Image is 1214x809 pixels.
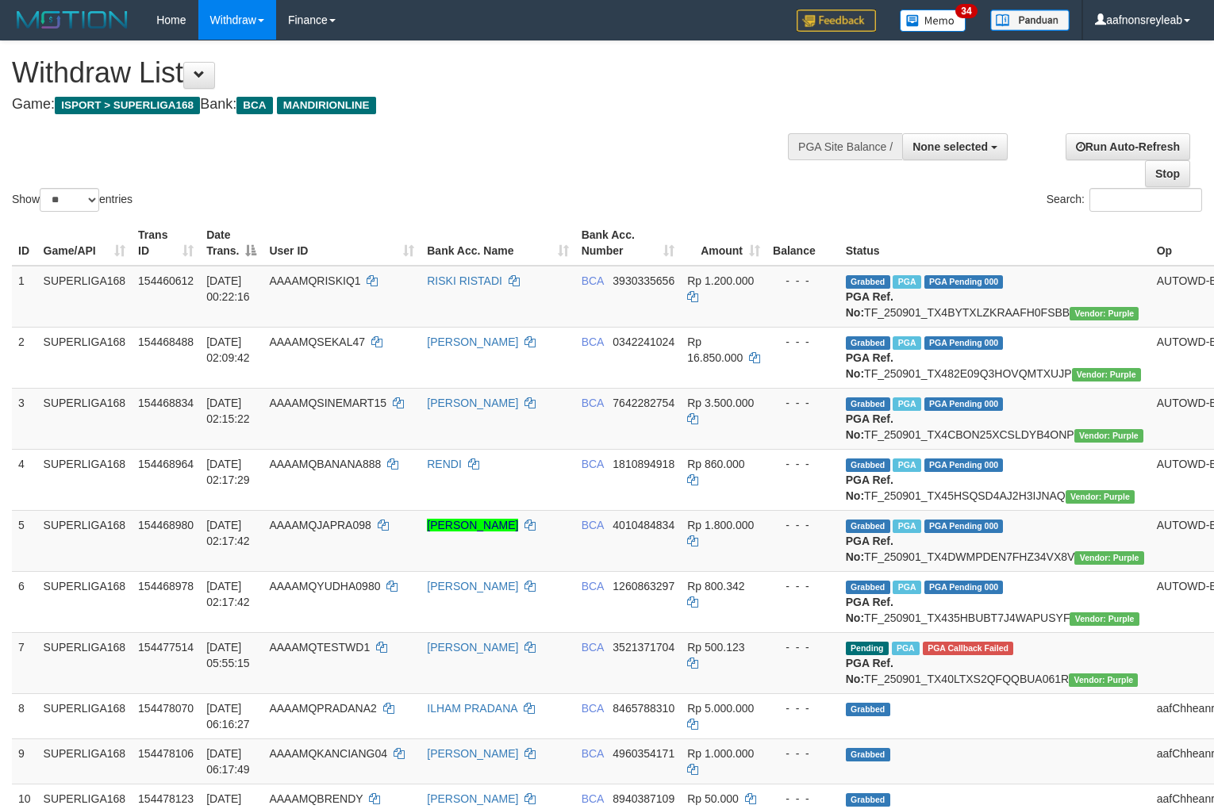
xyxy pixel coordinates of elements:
[1066,133,1190,160] a: Run Auto-Refresh
[132,220,200,266] th: Trans ID: activate to sort column ascending
[846,535,893,563] b: PGA Ref. No:
[1070,612,1139,626] span: Vendor URL: https://trx4.1velocity.biz
[846,793,890,807] span: Grabbed
[277,97,376,114] span: MANDIRIONLINE
[582,702,604,715] span: BCA
[138,747,194,760] span: 154478106
[924,336,1004,350] span: PGA Pending
[613,274,674,287] span: Copy 3930335656 to clipboard
[37,571,133,632] td: SUPERLIGA168
[846,290,893,319] b: PGA Ref. No:
[955,4,977,18] span: 34
[839,266,1151,328] td: TF_250901_TX4BYTXLZKRAAFH0FSBB
[924,275,1004,289] span: PGA Pending
[263,220,421,266] th: User ID: activate to sort column ascending
[269,641,370,654] span: AAAAMQTESTWD1
[613,458,674,470] span: Copy 1810894918 to clipboard
[427,519,518,531] a: [PERSON_NAME]
[12,188,133,212] label: Show entries
[206,747,250,776] span: [DATE] 06:17:49
[12,693,37,738] td: 8
[1047,188,1202,212] label: Search:
[924,397,1004,411] span: PGA Pending
[773,456,833,472] div: - - -
[1089,188,1202,212] input: Search:
[846,642,889,655] span: Pending
[12,97,793,113] h4: Game: Bank:
[582,519,604,531] span: BCA
[773,273,833,289] div: - - -
[846,397,890,411] span: Grabbed
[788,133,902,160] div: PGA Site Balance /
[773,517,833,533] div: - - -
[12,57,793,89] h1: Withdraw List
[893,336,920,350] span: Marked by aafnonsreyleab
[582,792,604,805] span: BCA
[846,520,890,533] span: Grabbed
[613,335,674,348] span: Copy 0342241024 to clipboard
[839,220,1151,266] th: Status
[12,632,37,693] td: 7
[37,388,133,449] td: SUPERLIGA168
[427,397,518,409] a: [PERSON_NAME]
[846,581,890,594] span: Grabbed
[687,580,744,592] span: Rp 800.342
[613,747,674,760] span: Copy 4960354171 to clipboard
[923,642,1013,655] span: PGA Error
[924,458,1004,472] span: PGA Pending
[839,449,1151,510] td: TF_250901_TX45HSQSD4AJ2H3IJNAQ
[687,519,754,531] span: Rp 1.800.000
[687,702,754,715] span: Rp 5.000.000
[846,336,890,350] span: Grabbed
[846,412,893,441] b: PGA Ref. No:
[427,792,518,805] a: [PERSON_NAME]
[900,10,966,32] img: Button%20Memo.svg
[902,133,1008,160] button: None selected
[846,351,893,380] b: PGA Ref. No:
[893,397,920,411] span: Marked by aafnonsreyleab
[269,274,360,287] span: AAAAMQRISKIQ1
[138,792,194,805] span: 154478123
[687,397,754,409] span: Rp 3.500.000
[613,580,674,592] span: Copy 1260863297 to clipboard
[773,578,833,594] div: - - -
[37,510,133,571] td: SUPERLIGA168
[421,220,574,266] th: Bank Acc. Name: activate to sort column ascending
[839,327,1151,388] td: TF_250901_TX482E09Q3HOVQMTXUJP
[575,220,682,266] th: Bank Acc. Number: activate to sort column ascending
[269,335,365,348] span: AAAAMQSEKAL47
[37,693,133,738] td: SUPERLIGA168
[12,449,37,510] td: 4
[1074,551,1143,565] span: Vendor URL: https://trx4.1velocity.biz
[1072,368,1141,381] span: Vendor URL: https://trx4.1velocity.biz
[912,140,988,153] span: None selected
[138,274,194,287] span: 154460612
[1074,429,1143,443] span: Vendor URL: https://trx4.1velocity.biz
[582,397,604,409] span: BCA
[687,641,744,654] span: Rp 500.123
[846,458,890,472] span: Grabbed
[206,397,250,425] span: [DATE] 02:15:22
[687,274,754,287] span: Rp 1.200.000
[582,274,604,287] span: BCA
[37,266,133,328] td: SUPERLIGA168
[846,474,893,502] b: PGA Ref. No:
[797,10,876,32] img: Feedback.jpg
[40,188,99,212] select: Showentries
[681,220,766,266] th: Amount: activate to sort column ascending
[427,580,518,592] a: [PERSON_NAME]
[206,580,250,608] span: [DATE] 02:17:42
[582,641,604,654] span: BCA
[12,510,37,571] td: 5
[269,458,381,470] span: AAAAMQBANANA888
[990,10,1070,31] img: panduan.png
[846,748,890,761] span: Grabbed
[138,702,194,715] span: 154478070
[846,703,890,716] span: Grabbed
[613,519,674,531] span: Copy 4010484834 to clipboard
[200,220,263,266] th: Date Trans.: activate to sort column descending
[582,335,604,348] span: BCA
[138,397,194,409] span: 154468834
[892,642,920,655] span: Marked by aafmaleo
[55,97,200,114] span: ISPORT > SUPERLIGA168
